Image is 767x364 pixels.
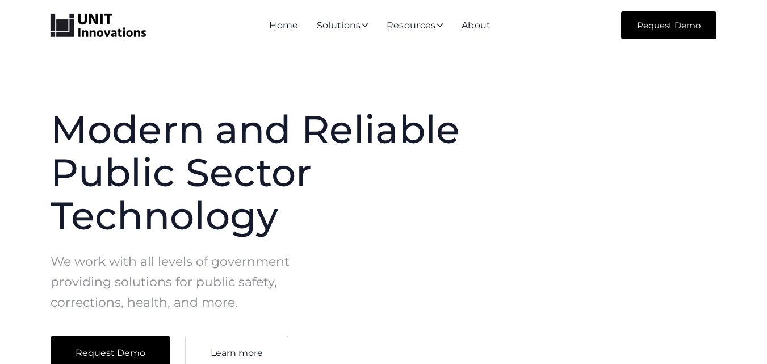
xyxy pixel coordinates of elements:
div: Resources [387,21,443,31]
a: Request Demo [621,11,716,39]
span:  [436,20,443,30]
p: We work with all levels of government providing solutions for public safety, corrections, health,... [51,252,312,313]
a: Home [269,20,298,31]
div: Resources [387,21,443,31]
h1: Modern and Reliable Public Sector Technology [51,108,515,237]
div: Solutions [317,21,368,31]
a: About [462,20,491,31]
a: home [51,14,146,37]
span:  [361,20,368,30]
iframe: Chat Widget [710,309,767,364]
div: Solutions [317,21,368,31]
